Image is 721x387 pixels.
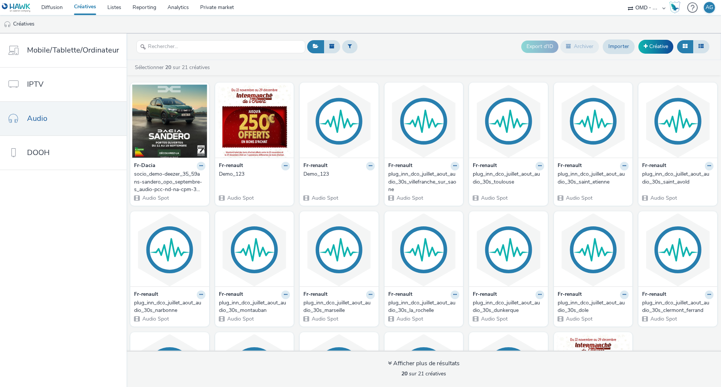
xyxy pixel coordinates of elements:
a: plug_inn_dco_juillet_aout_audio_30s_saint_avold [642,170,713,186]
a: plug_inn_dco_juillet_aout_audio_30s_marseille [303,299,375,315]
button: Export d'ID [521,41,558,53]
span: Audio Spot [480,194,508,202]
a: plug_inn_dco_juillet_aout_audio_30s_narbonne [134,299,205,315]
a: plug_inn_dco_juillet_aout_audio_30s_dole [558,299,629,315]
div: plug_inn_dco_juillet_aout_audio_30s_montauban [219,299,287,315]
img: plug_inn_dco_juillet_aout_audio_30s_toulouse visual [471,84,546,158]
a: Demo_123 [219,170,290,178]
strong: Fr-renault [388,291,412,299]
div: plug_inn_dco_juillet_aout_audio_30s_marseille [303,299,372,315]
span: Audio Spot [480,315,508,322]
strong: Fr-Dacia [134,162,155,170]
span: Audio Spot [565,194,593,202]
img: plug_inn_dco_juillet_aout_audio_30s_dunkerque visual [471,213,546,286]
strong: Fr-renault [303,291,327,299]
strong: Fr-renault [388,162,412,170]
span: sur 21 créatives [401,370,446,377]
button: Archiver [560,40,599,53]
strong: Fr-renault [642,162,666,170]
div: Demo_123 [303,170,372,178]
span: Audio [27,113,47,124]
span: Audio Spot [650,194,677,202]
span: Audio Spot [311,194,338,202]
span: IPTV [27,79,44,90]
div: plug_inn_dco_juillet_aout_audio_30s_saint_avold [642,170,710,186]
button: Liste [693,40,709,53]
strong: Fr-renault [134,291,158,299]
span: Audio Spot [396,315,423,322]
span: Audio Spot [226,315,254,322]
a: plug_inn_dco_juillet_aout_audio_30s_clermont_ferrand [642,299,713,315]
strong: Fr-renault [219,291,243,299]
strong: Fr-renault [219,162,243,170]
div: Demo_123 [219,170,287,178]
span: Audio Spot [565,315,593,322]
img: plug_inn_dco_juillet_aout_audio_30s_dole visual [556,213,631,286]
div: plug_inn_dco_juillet_aout_audio_30s_la_rochelle [388,299,457,315]
div: socio_demo-deezer_35_59ans-sandero_opo_septembre-s_audio-pcc-nd-na-cpm-30_no_skip [134,170,202,193]
img: Demo_123 visual [302,84,377,158]
button: Grille [677,40,693,53]
img: plug_inn_dco_juillet_aout_audio_30s_clermont_ferrand visual [640,213,715,286]
img: undefined Logo [2,3,31,12]
span: Mobile/Tablette/Ordinateur [27,45,119,56]
img: plug_inn_dco_juillet_aout_audio_30s_marseille visual [302,213,377,286]
span: Audio Spot [142,315,169,322]
div: plug_inn_dco_juillet_aout_audio_30s_dole [558,299,626,315]
a: Demo_123 [303,170,375,178]
img: socio_demo-deezer_35_59ans-sandero_opo_septembre-s_audio-pcc-nd-na-cpm-30_no_skip visual [132,84,207,158]
img: Hawk Academy [669,2,680,14]
strong: Fr-renault [303,162,327,170]
a: socio_demo-deezer_35_59ans-sandero_opo_septembre-s_audio-pcc-nd-na-cpm-30_no_skip [134,170,205,193]
a: Importer [603,39,635,54]
a: plug_inn_dco_juillet_aout_audio_30s_villefranche_sur_saone [388,170,460,193]
strong: 20 [401,370,407,377]
img: plug_inn_dco_juillet_aout_audio_30s_montauban visual [217,213,292,286]
strong: Fr-renault [558,291,582,299]
span: Audio Spot [226,194,254,202]
img: audio [4,21,11,28]
img: plug_inn_dco_juillet_aout_audio_30s_la_rochelle visual [386,213,462,286]
div: plug_inn_dco_juillet_aout_audio_30s_villefranche_sur_saone [388,170,457,193]
div: plug_inn_dco_juillet_aout_audio_30s_toulouse [473,170,541,186]
strong: Fr-renault [473,162,497,170]
a: plug_inn_dco_juillet_aout_audio_30s_toulouse [473,170,544,186]
a: Créative [638,40,673,53]
span: Audio Spot [396,194,423,202]
div: AG [706,2,713,13]
img: plug_inn_dco_juillet_aout_audio_30s_villefranche_sur_saone visual [386,84,462,158]
a: Hawk Academy [669,2,683,14]
img: plug_inn_dco_juillet_aout_audio_30s_narbonne visual [132,213,207,286]
a: plug_inn_dco_juillet_aout_audio_30s_la_rochelle [388,299,460,315]
div: Afficher plus de résultats [388,359,460,368]
div: plug_inn_dco_juillet_aout_audio_30s_narbonne [134,299,202,315]
strong: Fr-renault [473,291,497,299]
span: Audio Spot [142,194,169,202]
span: DOOH [27,147,50,158]
img: plug_inn_dco_juillet_aout_audio_30s_saint_etienne visual [556,84,631,158]
strong: 20 [165,64,171,71]
strong: Fr-renault [558,162,582,170]
img: plug_inn_dco_juillet_aout_audio_30s_saint_avold visual [640,84,715,158]
a: plug_inn_dco_juillet_aout_audio_30s_montauban [219,299,290,315]
img: Demo_123 visual [217,84,292,158]
span: Audio Spot [650,315,677,322]
strong: Fr-renault [642,291,666,299]
span: Audio Spot [311,315,338,322]
div: plug_inn_dco_juillet_aout_audio_30s_dunkerque [473,299,541,315]
a: Sélectionner sur 21 créatives [134,64,213,71]
a: plug_inn_dco_juillet_aout_audio_30s_dunkerque [473,299,544,315]
div: plug_inn_dco_juillet_aout_audio_30s_saint_etienne [558,170,626,186]
input: Rechercher... [136,40,305,53]
div: plug_inn_dco_juillet_aout_audio_30s_clermont_ferrand [642,299,710,315]
a: plug_inn_dco_juillet_aout_audio_30s_saint_etienne [558,170,629,186]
